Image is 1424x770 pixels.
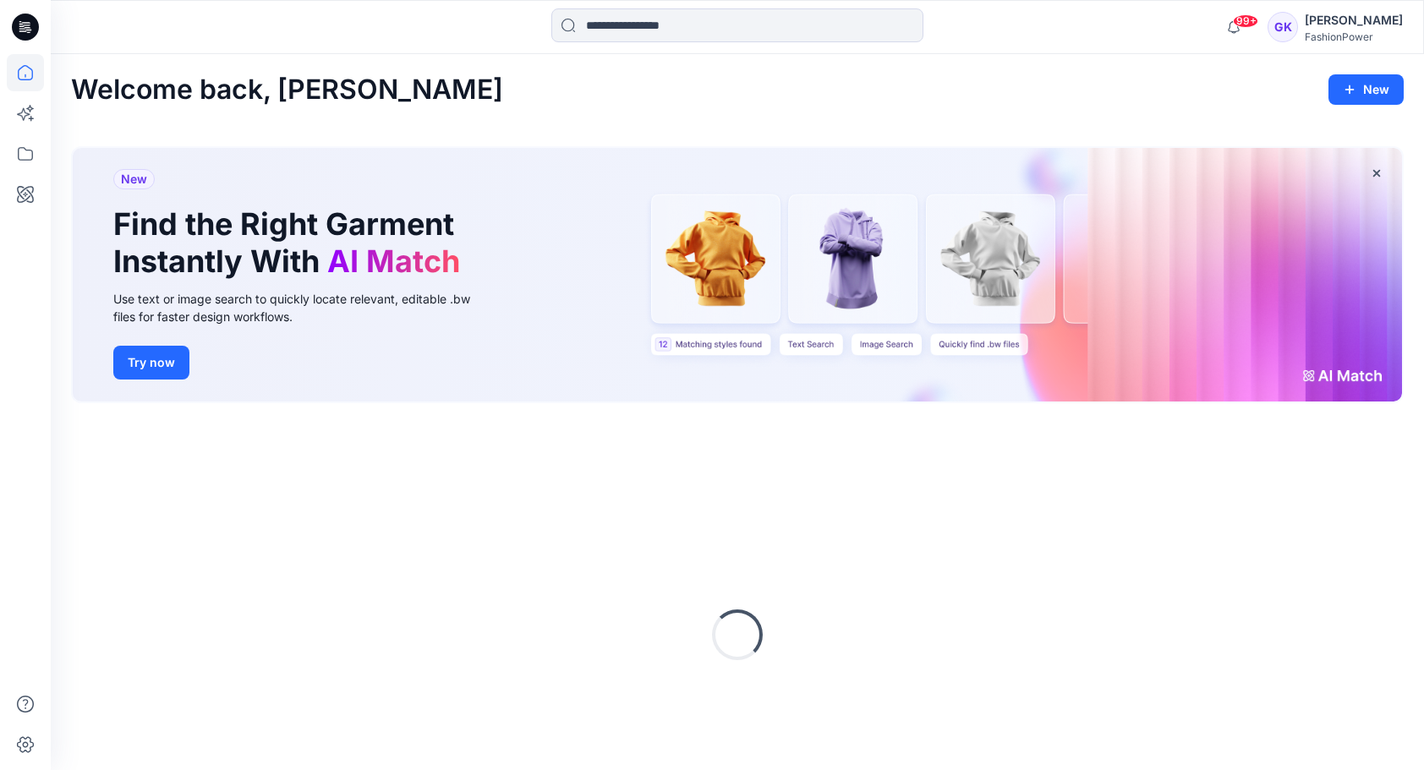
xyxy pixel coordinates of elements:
div: GK [1268,12,1298,42]
button: Try now [113,346,189,380]
span: AI Match [327,243,460,280]
span: 99+ [1233,14,1258,28]
h1: Find the Right Garment Instantly With [113,206,468,279]
div: Use text or image search to quickly locate relevant, editable .bw files for faster design workflows. [113,290,494,325]
button: New [1328,74,1404,105]
div: FashionPower [1305,30,1403,43]
span: New [121,169,147,189]
h2: Welcome back, [PERSON_NAME] [71,74,503,106]
div: [PERSON_NAME] [1305,10,1403,30]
